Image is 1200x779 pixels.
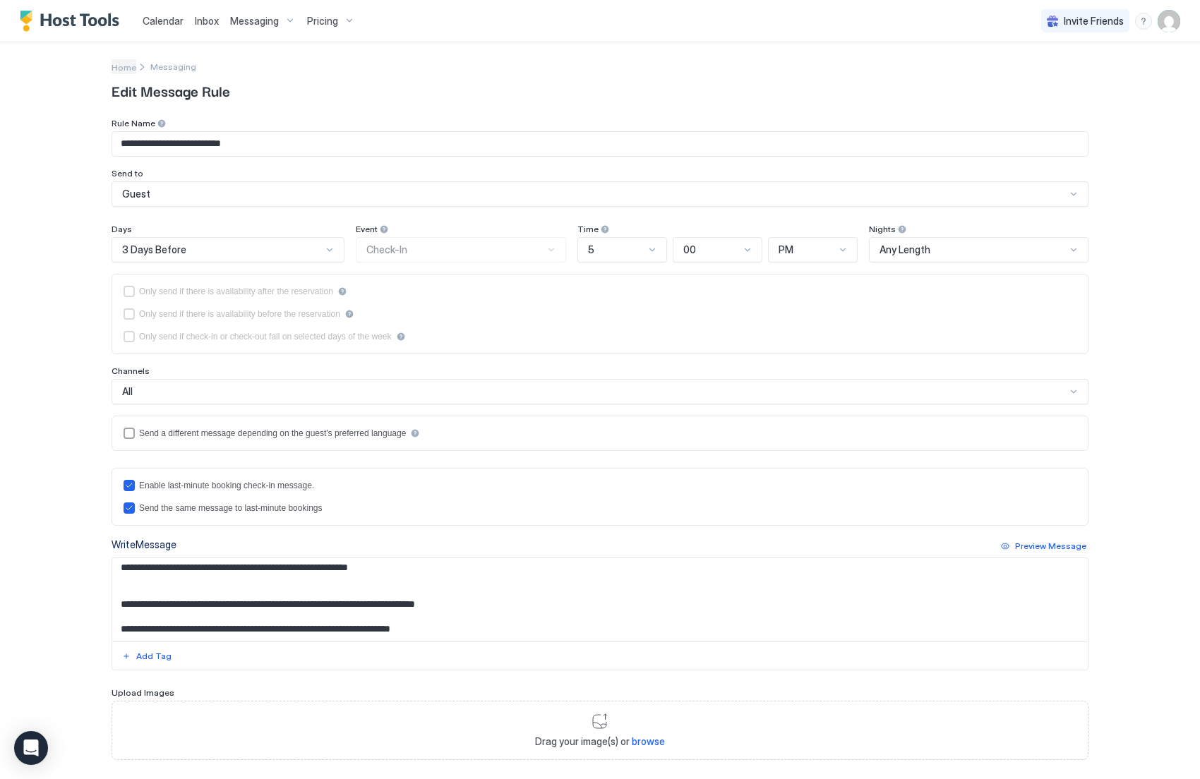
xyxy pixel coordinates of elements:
input: Input Field [112,132,1088,156]
span: Days [112,224,132,234]
div: lastMinuteMessageEnabled [124,480,1076,491]
a: Calendar [143,13,184,28]
span: Rule Name [112,118,155,128]
div: Only send if there is availability after the reservation [139,286,333,296]
span: PM [779,243,793,256]
span: Messaging [230,15,279,28]
span: Guest [122,188,150,200]
div: isLimited [124,331,1076,342]
div: menu [1135,13,1152,30]
span: Home [112,62,136,73]
span: Time [577,224,599,234]
div: Only send if there is availability before the reservation [139,309,340,319]
span: browse [632,735,665,747]
div: afterReservation [124,286,1076,297]
span: Upload Images [112,687,174,698]
span: Drag your image(s) or [535,735,665,748]
a: Host Tools Logo [20,11,126,32]
div: Send the same message to last-minute bookings [139,503,322,513]
div: Write Message [112,537,176,552]
span: Calendar [143,15,184,27]
span: Inbox [195,15,219,27]
div: User profile [1158,10,1180,32]
div: Breadcrumb [112,59,136,74]
a: Inbox [195,13,219,28]
span: 5 [588,243,594,256]
a: Home [112,59,136,74]
span: Send to [112,168,143,179]
div: Open Intercom Messenger [14,731,48,765]
div: lastMinuteMessageIsTheSame [124,502,1076,514]
span: Channels [112,366,150,376]
div: Enable last-minute booking check-in message. [139,481,314,490]
span: Invite Friends [1064,15,1124,28]
span: Pricing [307,15,338,28]
span: Event [356,224,378,234]
span: 3 Days Before [122,243,186,256]
button: Add Tag [120,648,174,665]
div: Preview Message [1015,540,1086,552]
span: Any Length [880,243,930,256]
div: Only send if check-in or check-out fall on selected days of the week [139,332,392,342]
div: Send a different message depending on the guest's preferred language [139,428,406,438]
span: 00 [683,243,696,256]
div: languagesEnabled [124,428,1076,439]
div: Breadcrumb [150,61,196,72]
span: Nights [869,224,896,234]
span: Edit Message Rule [112,80,1088,101]
div: Add Tag [136,650,172,663]
div: beforeReservation [124,308,1076,320]
button: Preview Message [999,538,1088,555]
span: All [122,385,133,398]
span: Messaging [150,61,196,72]
textarea: Input Field [112,558,1088,641]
